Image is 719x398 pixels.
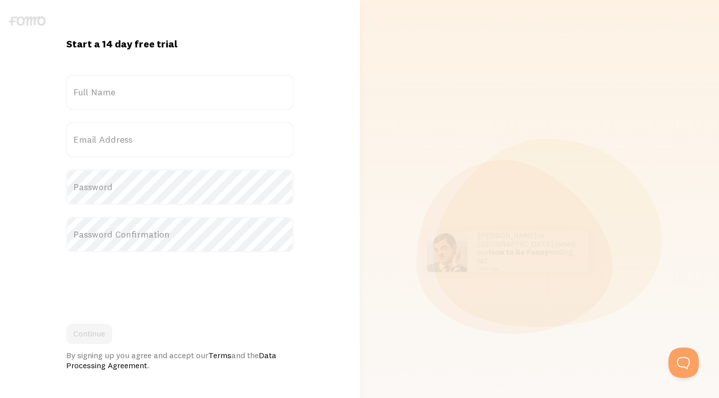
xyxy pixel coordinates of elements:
[66,350,276,370] a: Data Processing Agreement
[668,348,699,378] iframe: Help Scout Beacon - Open
[66,122,294,157] label: Email Address
[66,350,294,370] div: By signing up you agree and accept our and the .
[9,16,45,26] img: fomo-logo-gray-b99e0e8ada9f9040e2984d0d95b3b12da0074ffd48d1e5cb62ac37fc77b0b268.svg
[66,217,294,252] label: Password Confirmation
[66,37,294,50] h1: Start a 14 day free trial
[66,169,294,205] label: Password
[66,264,220,304] iframe: reCAPTCHA
[208,350,231,360] a: Terms
[66,75,294,110] label: Full Name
